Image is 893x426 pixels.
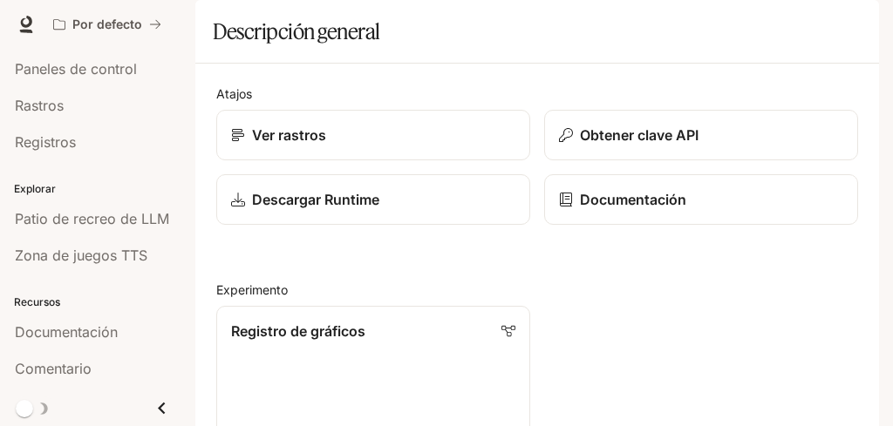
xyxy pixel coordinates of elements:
font: Experimento [216,282,288,297]
button: Obtener clave API [544,110,858,160]
font: Atajos [216,86,252,101]
a: Documentación [544,174,858,225]
font: Descargar Runtime [252,191,379,208]
font: Documentación [580,191,686,208]
a: Descargar Runtime [216,174,530,225]
font: Ver rastros [252,126,326,144]
font: Registro de gráficos [231,322,365,340]
button: Todos los espacios de trabajo [45,7,169,42]
font: Descripción general [213,18,380,44]
a: Ver rastros [216,110,530,160]
font: Por defecto [72,17,142,31]
font: Obtener clave API [580,126,699,144]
